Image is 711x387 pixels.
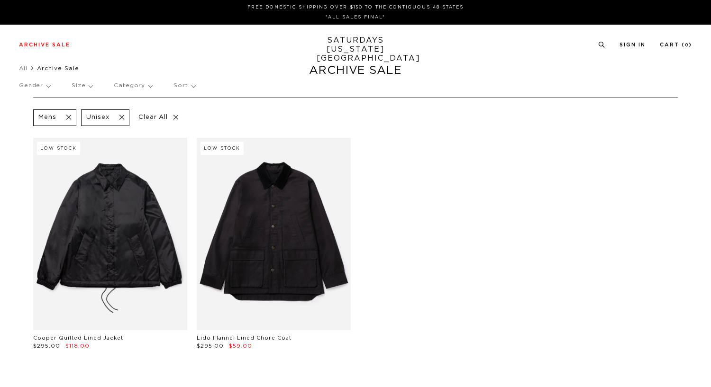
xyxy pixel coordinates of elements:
a: Cooper Quilted Lined Jacket [33,335,123,341]
span: $118.00 [65,343,90,349]
p: Unisex [86,114,109,122]
p: Mens [38,114,56,122]
a: Sign In [620,42,646,47]
p: Sort [173,75,195,97]
p: Category [114,75,152,97]
a: All [19,65,27,71]
span: $295.00 [197,343,224,349]
p: FREE DOMESTIC SHIPPING OVER $150 TO THE CONTIGUOUS 48 STATES [23,4,688,11]
p: Gender [19,75,50,97]
a: SATURDAYS[US_STATE][GEOGRAPHIC_DATA] [317,36,395,63]
small: 0 [685,43,689,47]
a: Cart (0) [660,42,692,47]
a: Lido Flannel Lined Chore Coat [197,335,292,341]
p: *ALL SALES FINAL* [23,14,688,21]
a: Archive Sale [19,42,70,47]
p: Size [72,75,92,97]
span: Archive Sale [37,65,79,71]
span: $59.00 [229,343,252,349]
div: Low Stock [201,142,244,155]
span: $295.00 [33,343,60,349]
div: Low Stock [37,142,80,155]
p: Clear All [134,109,183,126]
